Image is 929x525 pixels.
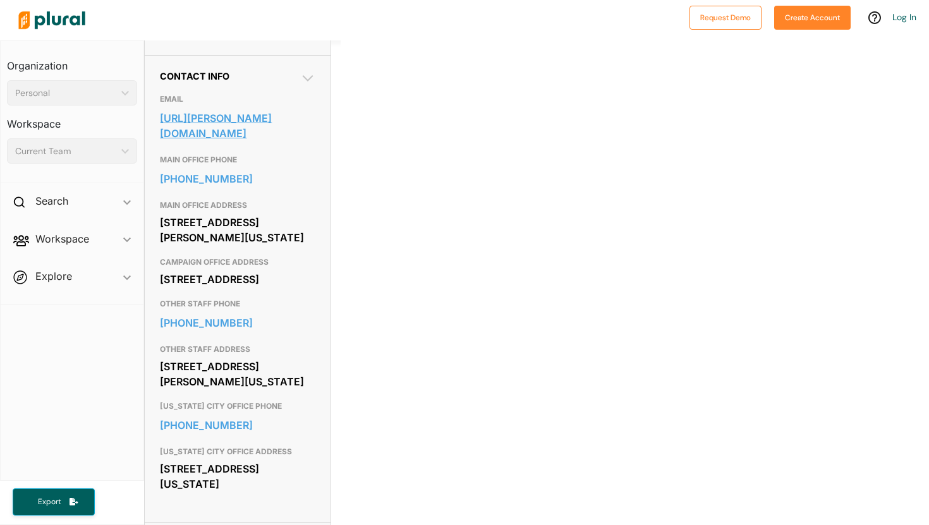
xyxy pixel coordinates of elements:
[160,198,315,213] h3: MAIN OFFICE ADDRESS
[160,152,315,167] h3: MAIN OFFICE PHONE
[689,10,762,23] a: Request Demo
[7,106,137,133] h3: Workspace
[13,488,95,516] button: Export
[160,296,315,311] h3: OTHER STAFF PHONE
[160,92,315,107] h3: EMAIL
[7,47,137,75] h3: Organization
[160,270,315,289] div: [STREET_ADDRESS]
[15,145,116,158] div: Current Team
[774,6,851,30] button: Create Account
[160,416,315,435] a: [PHONE_NUMBER]
[160,213,315,247] div: [STREET_ADDRESS][PERSON_NAME][US_STATE]
[160,71,229,81] span: Contact Info
[160,109,315,143] a: [URL][PERSON_NAME][DOMAIN_NAME]
[160,255,315,270] h3: CAMPAIGN OFFICE ADDRESS
[774,10,851,23] a: Create Account
[160,342,315,357] h3: OTHER STAFF ADDRESS
[160,444,315,459] h3: [US_STATE] CITY OFFICE ADDRESS
[29,497,70,507] span: Export
[160,169,315,188] a: [PHONE_NUMBER]
[15,87,116,100] div: Personal
[689,6,762,30] button: Request Demo
[160,399,315,414] h3: [US_STATE] CITY OFFICE PHONE
[160,357,315,391] div: [STREET_ADDRESS][PERSON_NAME][US_STATE]
[35,194,68,208] h2: Search
[892,11,916,23] a: Log In
[160,313,315,332] a: [PHONE_NUMBER]
[160,459,315,493] div: [STREET_ADDRESS][US_STATE]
